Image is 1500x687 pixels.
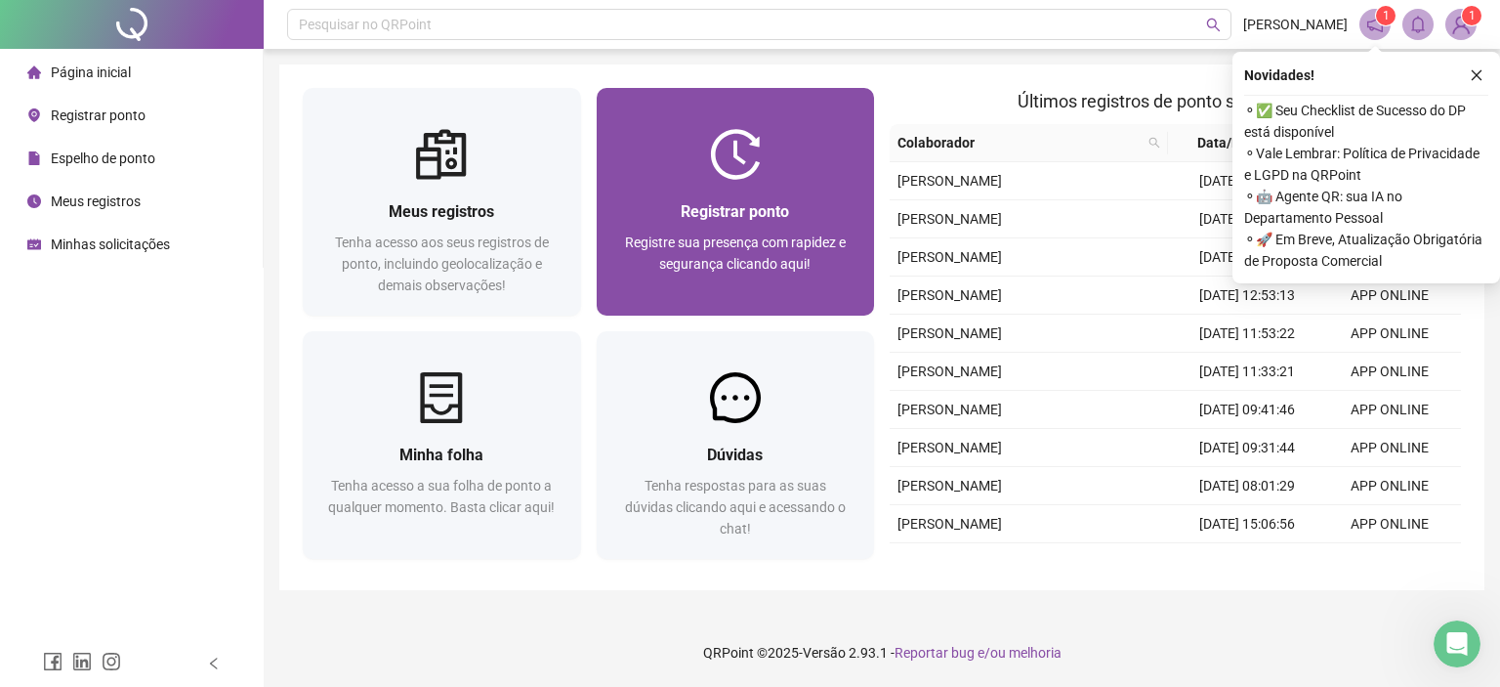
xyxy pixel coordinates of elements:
[897,516,1002,532] span: [PERSON_NAME]
[1176,200,1318,238] td: [DATE] 14:00:42
[897,249,1002,265] span: [PERSON_NAME]
[625,478,846,537] span: Tenha respostas para as suas dúvidas clicando aqui e acessando o chat!
[707,446,763,464] span: Dúvidas
[1176,315,1318,353] td: [DATE] 11:53:22
[51,193,141,209] span: Meus registros
[1318,315,1461,353] td: APP ONLINE
[303,331,581,559] a: Minha folhaTenha acesso a sua folha de ponto a qualquer momento. Basta clicar aqui!
[1462,6,1481,25] sup: Atualize o seu contato no menu Meus Dados
[1470,68,1483,82] span: close
[897,402,1002,417] span: [PERSON_NAME]
[27,65,41,79] span: home
[51,236,170,252] span: Minhas solicitações
[264,619,1500,687] footer: QRPoint © 2025 - 2.93.1 -
[399,446,483,464] span: Minha folha
[1145,128,1164,157] span: search
[1376,6,1396,25] sup: 1
[897,132,1141,153] span: Colaborador
[51,107,146,123] span: Registrar ponto
[897,173,1002,189] span: [PERSON_NAME]
[1244,100,1488,143] span: ⚬ ✅ Seu Checklist de Sucesso do DP está disponível
[1206,18,1221,32] span: search
[51,150,155,166] span: Espelho de ponto
[897,211,1002,227] span: [PERSON_NAME]
[1383,9,1390,22] span: 1
[681,202,789,221] span: Registrar ponto
[207,657,221,670] span: left
[1318,353,1461,391] td: APP ONLINE
[43,652,62,671] span: facebook
[27,151,41,165] span: file
[897,287,1002,303] span: [PERSON_NAME]
[1176,505,1318,543] td: [DATE] 15:06:56
[1244,64,1314,86] span: Novidades !
[1176,391,1318,429] td: [DATE] 09:41:46
[897,325,1002,341] span: [PERSON_NAME]
[389,202,494,221] span: Meus registros
[803,645,846,661] span: Versão
[1446,10,1476,39] img: 83296
[897,440,1002,455] span: [PERSON_NAME]
[1018,91,1333,111] span: Últimos registros de ponto sincronizados
[1176,277,1318,315] td: [DATE] 12:53:13
[1176,353,1318,391] td: [DATE] 11:33:21
[1469,9,1476,22] span: 1
[597,88,875,316] a: Registrar pontoRegistre sua presença com rapidez e segurança clicando aqui!
[1434,621,1480,667] iframe: Intercom live chat
[1318,467,1461,505] td: APP ONLINE
[335,235,549,293] span: Tenha acesso aos seus registros de ponto, incluindo geolocalização e demais observações!
[27,237,41,251] span: schedule
[1318,277,1461,315] td: APP ONLINE
[102,652,121,671] span: instagram
[1176,429,1318,467] td: [DATE] 09:31:44
[51,64,131,80] span: Página inicial
[1318,391,1461,429] td: APP ONLINE
[1176,467,1318,505] td: [DATE] 08:01:29
[328,478,555,515] span: Tenha acesso a sua folha de ponto a qualquer momento. Basta clicar aqui!
[303,88,581,316] a: Meus registrosTenha acesso aos seus registros de ponto, incluindo geolocalização e demais observa...
[895,645,1062,661] span: Reportar bug e/ou melhoria
[72,652,92,671] span: linkedin
[897,364,1002,379] span: [PERSON_NAME]
[1176,162,1318,200] td: [DATE] 08:00:22
[1176,132,1283,153] span: Data/Hora
[1243,14,1348,35] span: [PERSON_NAME]
[897,478,1002,494] span: [PERSON_NAME]
[625,235,846,272] span: Registre sua presença com rapidez e segurança clicando aqui!
[1168,124,1307,162] th: Data/Hora
[1366,16,1384,33] span: notification
[1318,429,1461,467] td: APP ONLINE
[1176,543,1318,581] td: [DATE] 13:03:05
[1244,229,1488,272] span: ⚬ 🚀 Em Breve, Atualização Obrigatória de Proposta Comercial
[1318,505,1461,543] td: APP ONLINE
[1318,543,1461,581] td: APP ONLINE
[1176,238,1318,277] td: [DATE] 13:00:28
[1148,137,1160,149] span: search
[27,194,41,208] span: clock-circle
[1244,186,1488,229] span: ⚬ 🤖 Agente QR: sua IA no Departamento Pessoal
[1244,143,1488,186] span: ⚬ Vale Lembrar: Política de Privacidade e LGPD na QRPoint
[597,331,875,559] a: DúvidasTenha respostas para as suas dúvidas clicando aqui e acessando o chat!
[1409,16,1427,33] span: bell
[27,108,41,122] span: environment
